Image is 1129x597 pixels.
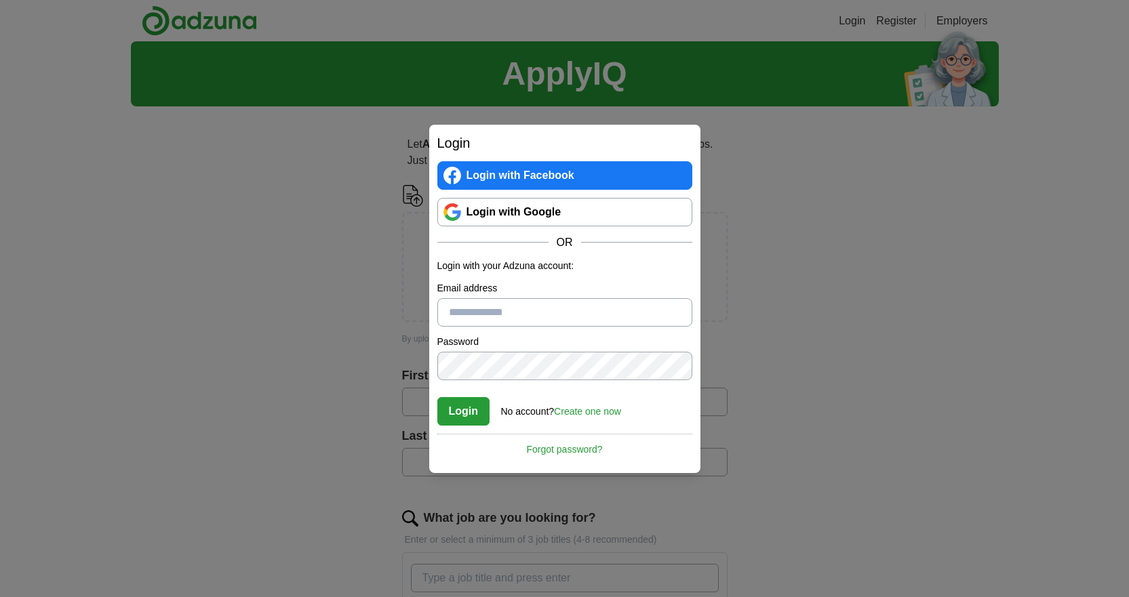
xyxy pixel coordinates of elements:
[437,133,692,153] h2: Login
[554,406,621,417] a: Create one now
[437,335,692,349] label: Password
[437,161,692,190] a: Login with Facebook
[437,259,692,273] p: Login with your Adzuna account:
[501,396,621,419] div: No account?
[437,397,490,426] button: Login
[437,198,692,226] a: Login with Google
[549,234,581,251] span: OR
[437,434,692,457] a: Forgot password?
[437,281,692,295] label: Email address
